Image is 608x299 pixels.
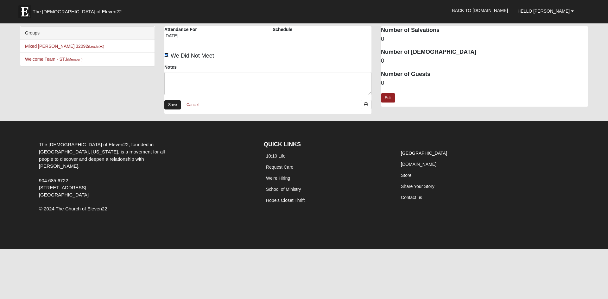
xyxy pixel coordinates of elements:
a: Hope's Closet Thrift [266,198,305,203]
a: Share Your Story [401,184,434,189]
a: [DOMAIN_NAME] [401,162,436,167]
dt: Number of [DEMOGRAPHIC_DATA] [381,48,588,56]
label: Schedule [273,26,292,33]
a: We're Hiring [266,176,290,181]
h4: QUICK LINKS [264,141,389,148]
input: We Did Not Meet [164,53,168,57]
span: [GEOGRAPHIC_DATA] [39,192,89,197]
span: Hello [PERSON_NAME] [517,9,570,14]
dt: Number of Guests [381,70,588,78]
dd: 0 [381,79,588,87]
img: Eleven22 logo [18,5,31,18]
dd: 0 [381,57,588,65]
a: The [DEMOGRAPHIC_DATA] of Eleven22 [15,2,142,18]
a: Back to [DOMAIN_NAME] [447,3,513,18]
a: 10:10 Life [266,153,286,159]
a: Welcome Team - STJ(Member ) [25,57,83,62]
small: (Member ) [67,58,82,61]
div: Groups [20,27,155,40]
a: Save [164,100,181,109]
a: [GEOGRAPHIC_DATA] [401,151,447,156]
a: Cancel [182,100,203,110]
dd: 0 [381,35,588,43]
div: The [DEMOGRAPHIC_DATA] of Eleven22, founded in [GEOGRAPHIC_DATA], [US_STATE], is a movement for a... [34,141,184,199]
a: Request Care [266,165,293,170]
a: Edit [381,93,395,103]
span: We Did Not Meet [171,53,214,59]
a: Print Attendance Roster [361,100,371,109]
dt: Number of Salvations [381,26,588,34]
a: Hello [PERSON_NAME] [513,3,579,19]
span: © 2024 The Church of Eleven22 [39,206,107,211]
label: Notes [164,64,177,70]
a: School of Ministry [266,187,301,192]
label: Attendance For [164,26,197,33]
a: Store [401,173,411,178]
div: [DATE] [164,33,209,43]
small: (Leader ) [88,45,104,48]
a: Contact us [401,195,422,200]
span: The [DEMOGRAPHIC_DATA] of Eleven22 [33,9,122,15]
a: Mixed [PERSON_NAME] 32092(Leader) [25,44,104,49]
